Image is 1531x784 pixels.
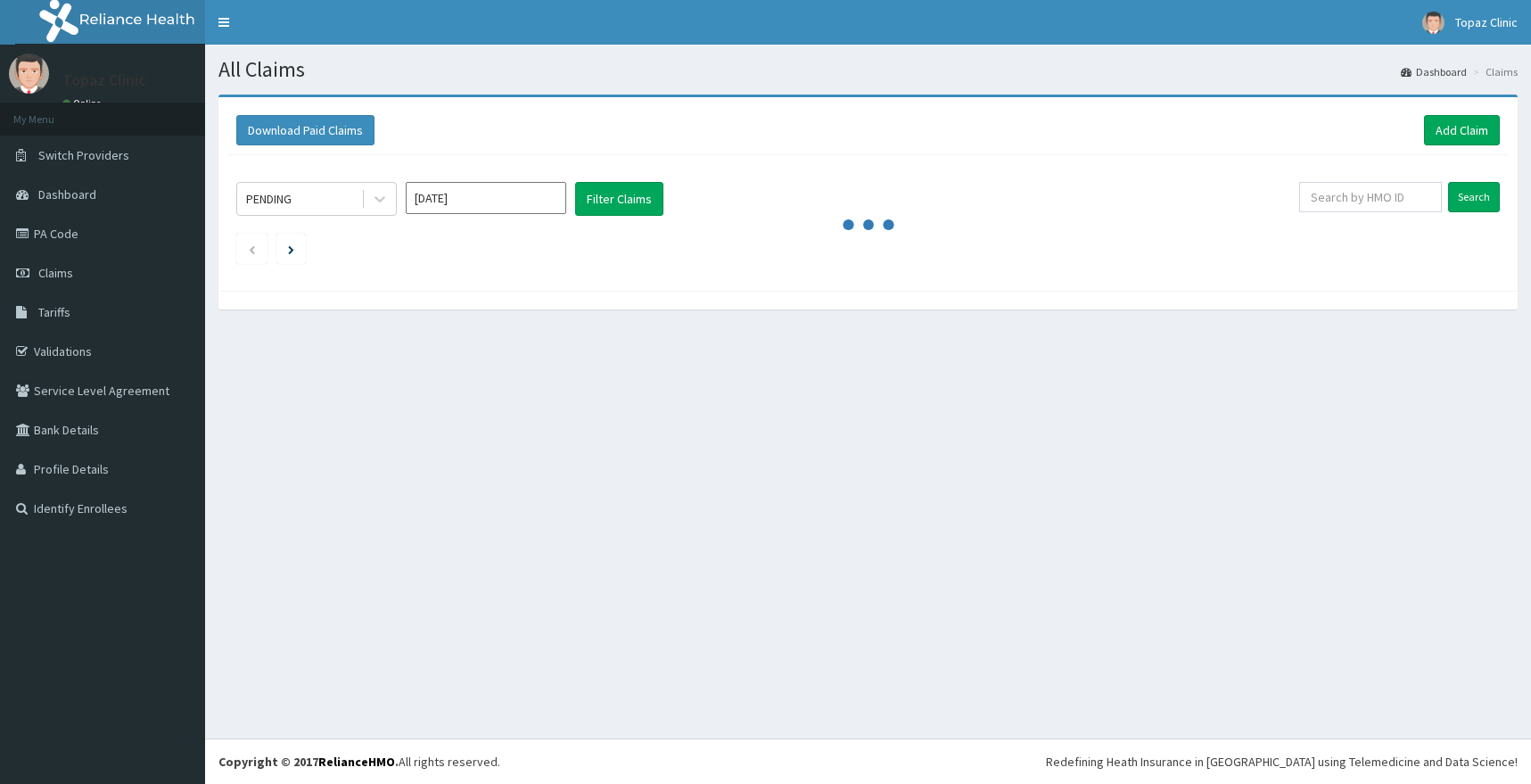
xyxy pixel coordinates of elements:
a: Previous page [248,241,256,257]
a: Add Claim [1424,115,1500,145]
span: Topaz Clinic [1455,14,1518,30]
a: RelianceHMO [318,754,395,770]
span: Claims [38,265,73,281]
input: Select Month and Year [406,182,566,214]
strong: Copyright © 2017 . [218,754,399,770]
a: Next page [288,241,294,257]
button: Filter Claims [575,182,663,216]
span: Switch Providers [38,147,129,163]
h1: All Claims [218,58,1518,81]
li: Claims [1469,64,1518,79]
span: Tariffs [38,304,70,320]
img: User Image [9,54,49,94]
a: Dashboard [1401,64,1467,79]
button: Download Paid Claims [236,115,375,145]
p: Topaz Clinic [62,72,146,88]
a: Online [62,97,105,110]
svg: audio-loading [842,198,895,252]
img: User Image [1422,12,1445,34]
span: Dashboard [38,186,96,202]
input: Search [1448,182,1500,212]
div: Redefining Heath Insurance in [GEOGRAPHIC_DATA] using Telemedicine and Data Science! [1046,753,1518,771]
input: Search by HMO ID [1299,182,1442,212]
div: PENDING [246,190,292,208]
footer: All rights reserved. [205,739,1531,784]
